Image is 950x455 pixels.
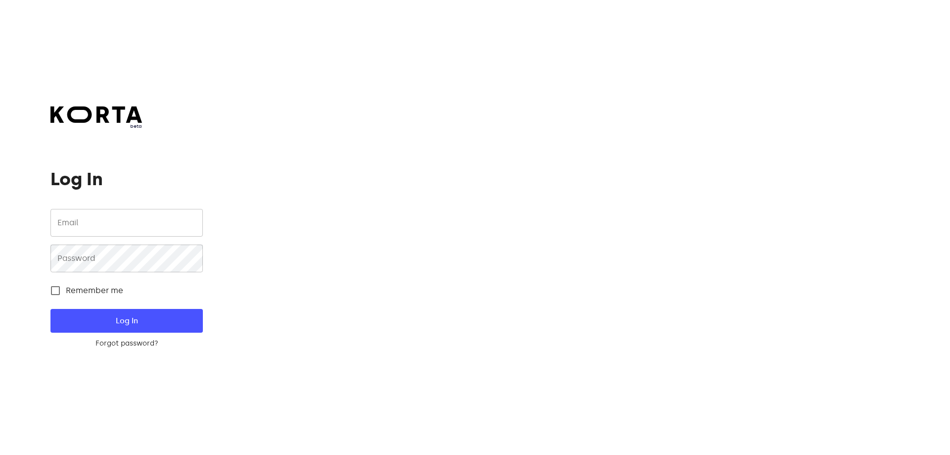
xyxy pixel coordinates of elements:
[50,169,202,189] h1: Log In
[50,106,142,123] img: Korta
[50,339,202,349] a: Forgot password?
[50,309,202,333] button: Log In
[50,106,142,130] a: beta
[66,285,123,297] span: Remember me
[66,314,187,327] span: Log In
[50,123,142,130] span: beta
